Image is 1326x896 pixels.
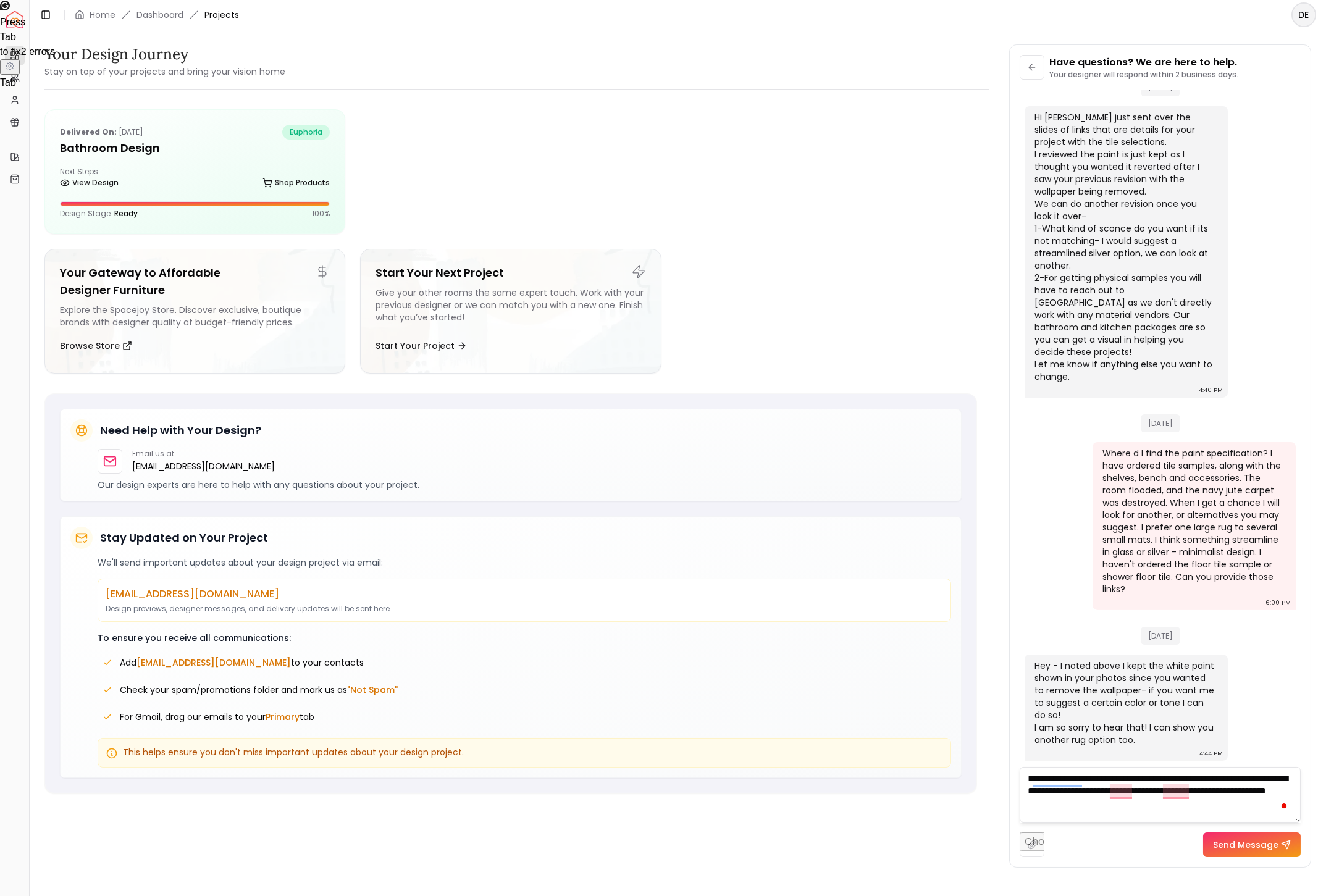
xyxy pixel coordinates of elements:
[136,656,291,669] span: [EMAIL_ADDRESS][DOMAIN_NAME]
[98,556,951,569] p: We'll send important updates about your design project via email:
[376,264,645,282] h5: Start Your Next Project
[100,422,261,439] h5: Need Help with Your Design?
[132,449,275,459] p: Email us at
[282,125,330,140] span: euphoria
[100,529,268,546] h5: Stay Updated on Your Project
[1034,111,1215,383] div: Hi [PERSON_NAME] just sent over the slides of links that are details for your project with the ti...
[123,746,464,758] span: This helps ensure you don't miss important updates about your design project.
[132,459,275,474] a: [EMAIL_ADDRESS][DOMAIN_NAME]
[1102,447,1283,595] div: Where d I find the paint specification? I have ordered tile samples, along with the shelves, benc...
[44,249,345,374] a: Your Gateway to Affordable Designer FurnitureExplore the Spacejoy Store. Discover exclusive, bout...
[262,174,330,191] a: Shop Products
[1141,414,1180,432] span: [DATE]
[120,711,314,723] span: For Gmail, drag our emails to your tab
[106,587,943,601] p: [EMAIL_ADDRESS][DOMAIN_NAME]
[60,333,132,358] button: Browse Store
[60,167,330,191] div: Next Steps:
[347,684,398,696] span: "Not Spam"
[60,304,330,329] div: Explore the Spacejoy Store. Discover exclusive, boutique brands with designer quality at budget-f...
[98,632,951,644] p: To ensure you receive all communications:
[1020,767,1300,823] textarea: To enrich screen reader interactions, please activate Accessibility in Grammarly extension settings
[60,209,138,219] p: Design Stage:
[1265,597,1291,609] div: 6:00 PM
[114,208,138,219] span: Ready
[120,684,398,696] span: Check your spam/promotions folder and mark us as
[98,479,951,491] p: Our design experts are here to help with any questions about your project.
[60,140,330,157] h5: Bathroom Design
[60,125,143,140] p: [DATE]
[1034,659,1215,746] div: Hey - I noted above I kept the white paint shown in your photos since you wanted to remove the wa...
[60,174,119,191] a: View Design
[60,264,330,299] h5: Your Gateway to Affordable Designer Furniture
[360,249,661,374] a: Start Your Next ProjectGive your other rooms the same expert touch. Work with your previous desig...
[106,604,943,614] p: Design previews, designer messages, and delivery updates will be sent here
[376,333,467,358] button: Start Your Project
[312,209,330,219] p: 100 %
[266,711,300,723] span: Primary
[1203,832,1301,857] button: Send Message
[1199,384,1223,396] div: 4:40 PM
[376,287,645,329] div: Give your other rooms the same expert touch. Work with your previous designer or we can match you...
[1141,627,1180,645] span: [DATE]
[60,127,117,137] b: Delivered on:
[1199,747,1223,760] div: 4:44 PM
[120,656,364,669] span: Add to your contacts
